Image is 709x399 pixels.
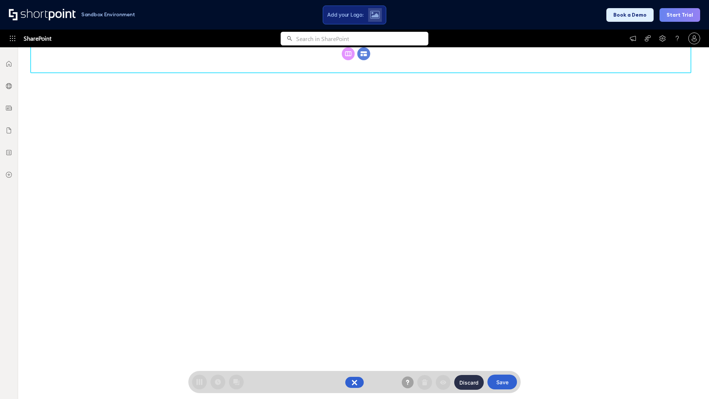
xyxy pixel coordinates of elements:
button: Save [487,375,517,389]
input: Search in SharePoint [296,32,428,45]
button: Book a Demo [606,8,654,22]
iframe: Chat Widget [672,364,709,399]
button: Discard [454,375,484,390]
span: Add your Logo: [327,11,363,18]
span: SharePoint [24,30,51,47]
h1: Sandbox Environment [81,13,135,17]
img: Upload logo [370,11,380,19]
button: Start Trial [660,8,700,22]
